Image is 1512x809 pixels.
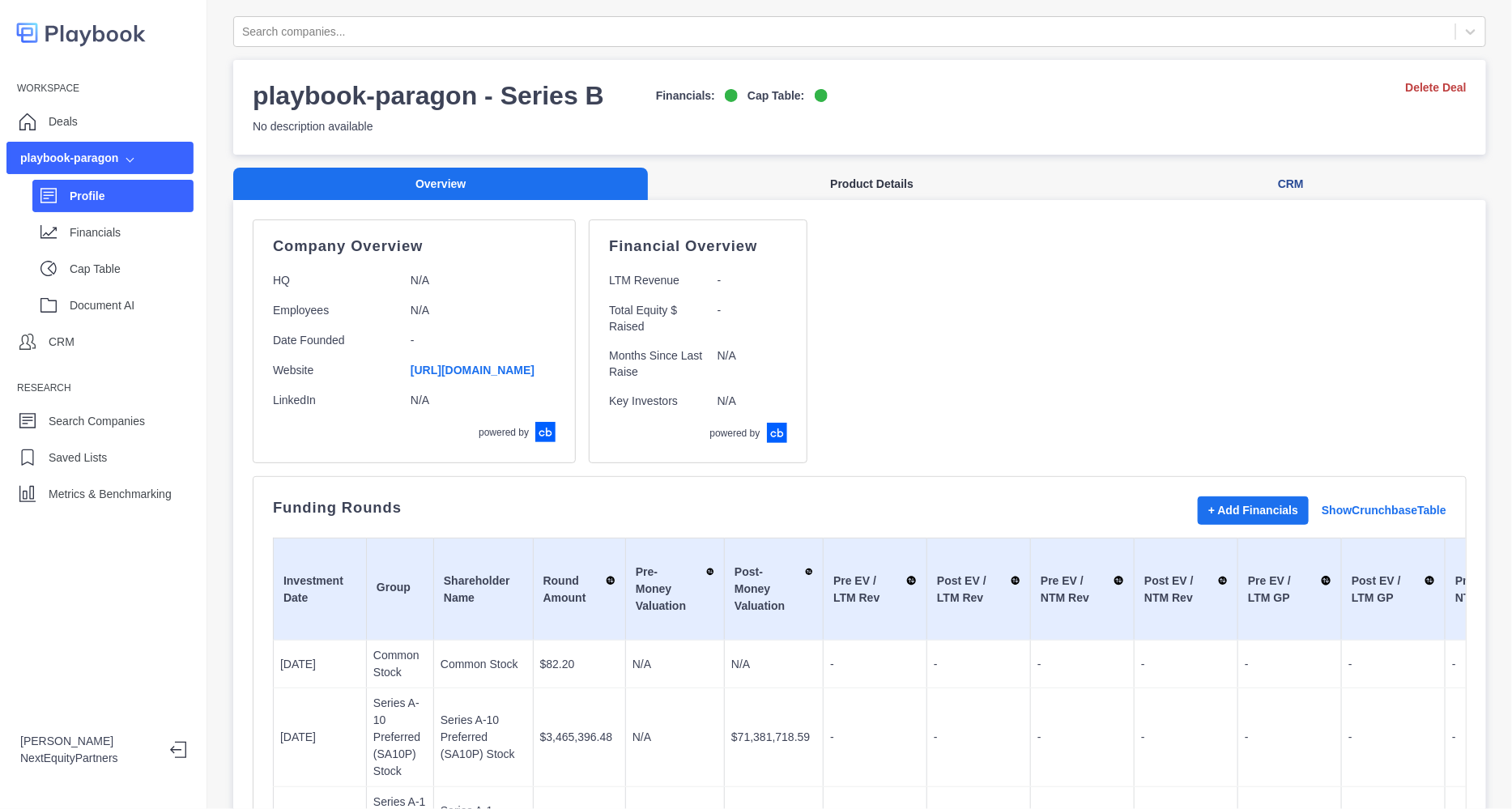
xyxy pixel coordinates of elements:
[253,79,604,112] h3: playbook-paragon - Series B
[70,261,194,278] p: Cap Table
[656,87,715,104] p: Financials:
[1114,573,1124,589] img: Sort
[49,486,172,503] p: Metrics & Benchmarking
[632,729,718,746] p: N/A
[830,656,920,673] p: -
[1321,573,1332,589] img: Sort
[283,573,356,607] div: Investment Date
[1041,573,1124,607] div: Pre EV / NTM Rev
[49,413,145,430] p: Search Companies
[718,347,787,380] p: N/A
[253,118,828,135] p: No description available
[934,656,1024,673] p: -
[411,364,535,377] a: [URL][DOMAIN_NAME]
[1141,729,1231,746] p: -
[815,89,828,102] img: on-logo
[805,564,813,580] img: Sort
[767,423,787,443] img: crunchbase-logo
[49,449,107,466] p: Saved Lists
[280,729,360,746] p: [DATE]
[49,334,75,351] p: CRM
[373,695,427,780] p: Series A-10 Preferred (SA10P) Stock
[20,150,118,167] div: playbook-paragon
[1245,729,1335,746] p: -
[718,272,787,289] p: -
[441,712,526,763] p: Series A-10 Preferred (SA10P) Stock
[273,362,398,379] p: Website
[710,426,760,441] p: powered by
[273,302,398,319] p: Employees
[49,113,78,130] p: Deals
[609,240,786,253] p: Financial Overview
[1245,656,1335,673] p: -
[1198,496,1309,525] button: + Add Financials
[273,392,398,409] p: LinkedIn
[1011,573,1020,589] img: Sort
[1348,729,1438,746] p: -
[1425,573,1435,589] img: Sort
[731,729,816,746] p: $71,381,718.59
[830,729,920,746] p: -
[1144,573,1228,607] div: Post EV / NTM Rev
[1037,656,1127,673] p: -
[1406,79,1467,96] a: Delete Deal
[906,573,917,589] img: Sort
[747,87,805,104] p: Cap Table:
[609,302,704,334] p: Total Equity $ Raised
[441,656,526,673] p: Common Stock
[411,272,556,289] p: N/A
[411,302,556,319] p: N/A
[648,168,1096,201] button: Product Details
[632,656,718,673] p: N/A
[636,564,714,615] div: Pre-Money Valuation
[1218,573,1228,589] img: Sort
[937,573,1020,607] div: Post EV / LTM Rev
[1141,656,1231,673] p: -
[735,564,813,615] div: Post-Money Valuation
[377,579,424,600] div: Group
[16,16,146,49] img: logo-colored
[1096,168,1486,201] button: CRM
[70,188,194,205] p: Profile
[70,297,194,314] p: Document AI
[609,347,704,380] p: Months Since Last Raise
[70,224,194,241] p: Financials
[20,733,157,750] p: [PERSON_NAME]
[273,501,402,514] p: Funding Rounds
[731,656,816,673] p: N/A
[1248,573,1331,607] div: Pre EV / LTM GP
[273,332,398,349] p: Date Founded
[934,729,1024,746] p: -
[1348,656,1438,673] p: -
[273,272,398,289] p: HQ
[1322,502,1446,519] a: Show Crunchbase Table
[718,393,787,410] p: N/A
[479,425,529,440] p: powered by
[280,656,360,673] p: [DATE]
[535,422,556,442] img: crunchbase-logo
[609,393,704,410] p: Key Investors
[540,656,619,673] p: $82.20
[411,392,556,409] p: N/A
[725,89,738,102] img: on-logo
[1352,573,1435,607] div: Post EV / LTM GP
[609,272,704,289] p: LTM Revenue
[273,240,556,253] p: Company Overview
[20,750,157,767] p: NextEquityPartners
[706,564,714,580] img: Sort
[543,573,615,607] div: Round Amount
[373,647,427,681] p: Common Stock
[606,573,615,589] img: Sort
[833,573,917,607] div: Pre EV / LTM Rev
[718,302,787,334] p: -
[411,332,556,349] p: -
[1037,729,1127,746] p: -
[233,168,648,201] button: Overview
[540,729,619,746] p: $3,465,396.48
[444,573,523,607] div: Shareholder Name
